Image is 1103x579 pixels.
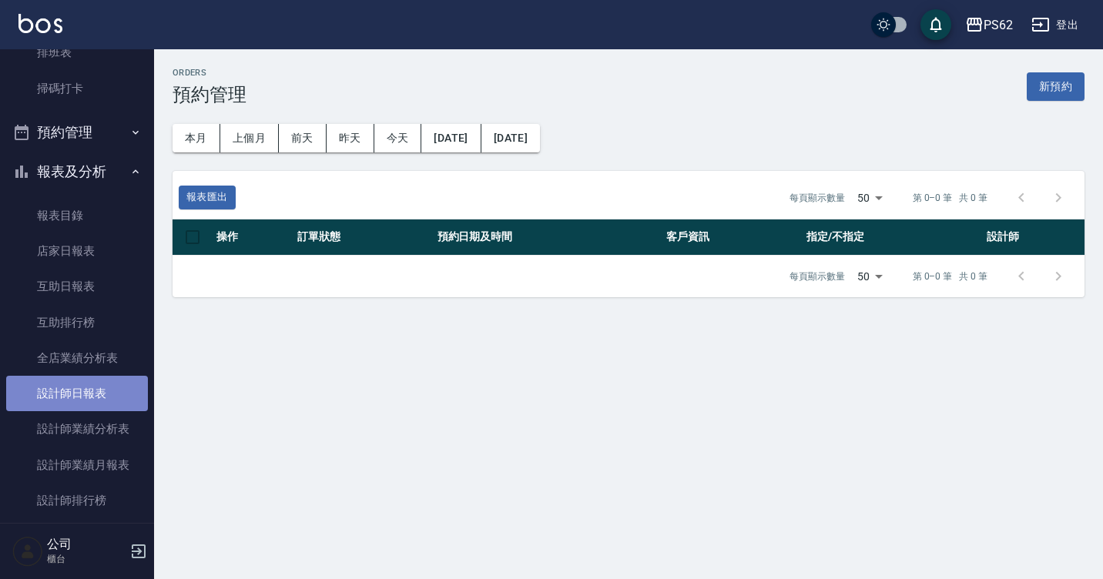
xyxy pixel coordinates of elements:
h5: 公司 [47,537,126,552]
a: 設計師日報表 [6,376,148,411]
th: 指定/不指定 [803,219,983,256]
a: 掃碼打卡 [6,71,148,106]
div: 50 [851,177,888,219]
p: 第 0–0 筆 共 0 筆 [913,269,987,283]
th: 客戶資訊 [662,219,803,256]
a: 店家日報表 [6,233,148,269]
th: 設計師 [983,219,1093,256]
button: 報表及分析 [6,152,148,192]
button: [DATE] [421,124,481,152]
button: 報表匯出 [179,186,236,209]
a: 設計師排行榜 [6,483,148,518]
h3: 預約管理 [173,84,246,105]
p: 每頁顯示數量 [790,269,845,283]
img: Logo [18,14,62,33]
button: 昨天 [327,124,374,152]
img: Person [12,536,43,567]
h2: Orders [173,68,246,78]
a: 排班表 [6,35,148,70]
a: 新預約 [1027,79,1085,93]
button: 登出 [1025,11,1085,39]
th: 操作 [213,219,293,256]
p: 櫃台 [47,552,126,566]
button: PS62 [959,9,1019,41]
button: 新預約 [1027,72,1085,101]
th: 預約日期及時間 [434,219,662,256]
p: 每頁顯示數量 [790,191,845,205]
a: 每日收支明細 [6,518,148,554]
button: 前天 [279,124,327,152]
a: 設計師業績分析表 [6,411,148,447]
a: 互助排行榜 [6,305,148,340]
button: [DATE] [481,124,540,152]
th: 訂單狀態 [293,219,434,256]
p: 第 0–0 筆 共 0 筆 [913,191,987,205]
a: 報表目錄 [6,198,148,233]
button: save [920,9,951,40]
div: 50 [851,256,888,297]
a: 全店業績分析表 [6,340,148,376]
a: 互助日報表 [6,269,148,304]
a: 設計師業績月報表 [6,447,148,483]
div: PS62 [984,15,1013,35]
button: 上個月 [220,124,279,152]
button: 預約管理 [6,112,148,152]
button: 本月 [173,124,220,152]
button: 今天 [374,124,422,152]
